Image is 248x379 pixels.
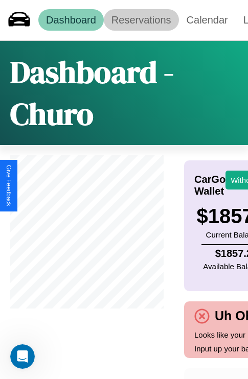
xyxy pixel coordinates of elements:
a: Calendar [179,9,236,31]
h4: CarGo Wallet [194,174,226,197]
div: Give Feedback [5,165,12,206]
a: Reservations [104,9,179,31]
a: Dashboard [38,9,104,31]
iframe: Intercom live chat [10,344,35,369]
h1: Dashboard - Churo [10,51,238,135]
